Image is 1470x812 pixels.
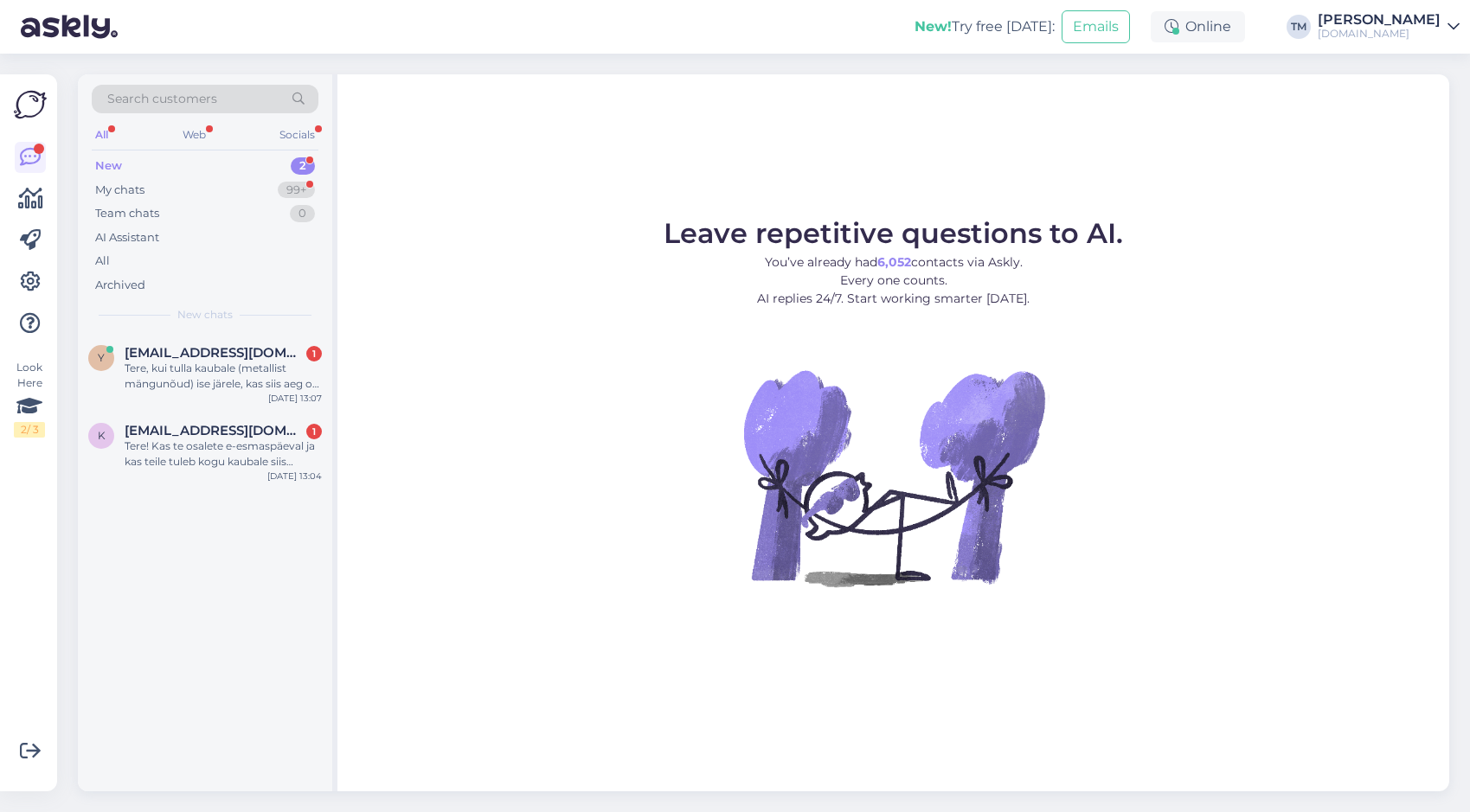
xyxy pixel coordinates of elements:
[95,157,122,175] div: New
[98,351,105,364] span: y
[664,253,1123,308] p: You’ve already had contacts via Askly. Every one counts. AI replies 24/7. Start working smarter [...
[95,182,144,199] div: My chats
[738,322,1050,633] img: No Chat active
[664,216,1123,250] span: Leave repetitive questions to AI.
[1062,10,1130,43] button: Emails
[1318,13,1460,41] a: [PERSON_NAME][DOMAIN_NAME]
[95,253,110,270] div: All
[915,18,952,35] b: New!
[95,229,159,246] div: AI Assistant
[267,470,322,483] div: [DATE] 13:04
[291,157,315,175] div: 2
[125,345,305,361] span: ylle.simulman@mail.ee
[107,90,217,108] span: Search customers
[14,88,47,121] img: Askly Logo
[1151,11,1245,42] div: Online
[95,205,159,222] div: Team chats
[95,277,145,294] div: Archived
[125,361,322,392] div: Tere, kui tulla kaubale (metallist mängunõud) ise järele, kas siis aeg on 1-3 tööpäeva?
[915,16,1055,37] div: Try free [DATE]:
[1318,27,1441,41] div: [DOMAIN_NAME]
[1287,15,1311,39] div: TM
[1318,13,1441,27] div: [PERSON_NAME]
[306,346,322,361] div: 1
[877,254,911,270] b: 6,052
[306,424,322,439] div: 1
[125,423,305,438] span: katrin.koor@hotmail.com
[177,307,233,323] span: New chats
[14,422,45,438] div: 2 / 3
[276,124,318,146] div: Socials
[125,438,322,470] div: Tere! Kas te osalete e-esmaspäeval ja kas teile tuleb kogu kaubale siis allahindlus ka? 😊
[14,360,45,438] div: Look Here
[290,205,315,222] div: 0
[278,182,315,199] div: 99+
[92,124,112,146] div: All
[179,124,209,146] div: Web
[268,392,322,405] div: [DATE] 13:07
[98,429,106,442] span: k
